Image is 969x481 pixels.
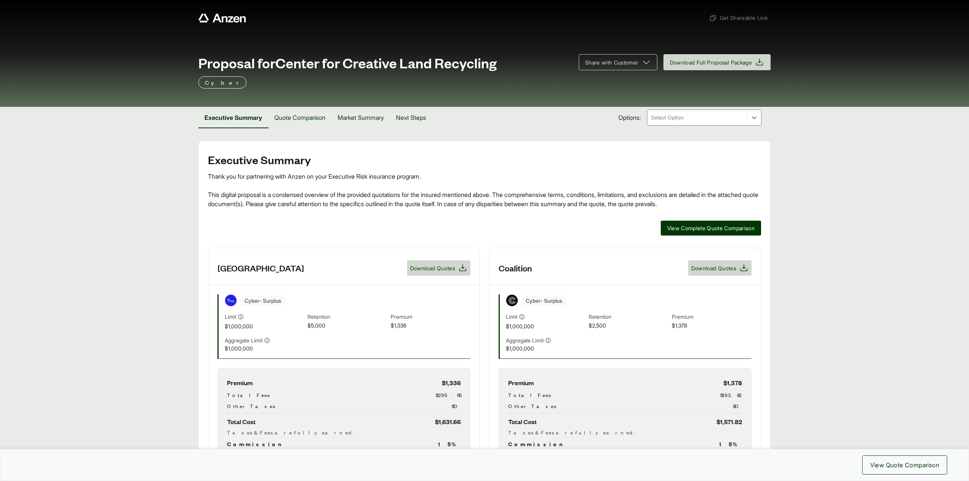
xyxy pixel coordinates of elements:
span: $2,500 [589,321,668,330]
button: Market Summary [332,107,390,128]
span: Premium [508,378,534,388]
span: $295.66 [436,391,461,399]
h3: [GEOGRAPHIC_DATA] [217,262,304,274]
span: Commission [508,439,566,449]
h2: Executive Summary [208,153,761,166]
button: Get Shareable Link [706,11,771,25]
span: Other Taxes [227,402,275,410]
span: Limit [506,313,517,321]
span: Limit [225,313,236,321]
p: Cyber [205,78,240,87]
span: Aggregate Limit [225,336,262,344]
button: Download Quotes [688,260,752,276]
img: At-Bay [225,295,237,306]
span: $1,378 [723,378,742,388]
span: Premium [227,378,253,388]
span: Download Full Proposal Package [670,58,752,66]
button: View Quote Comparison [862,455,947,475]
span: $0 [733,402,742,410]
span: Retention [307,313,387,321]
span: $1,631.66 [435,416,461,427]
button: Download Full Proposal Package [663,54,771,70]
span: $1,336 [442,378,461,388]
span: $1,000,000 [225,344,304,352]
span: $0 [452,402,461,410]
span: Total Fees [227,391,270,399]
span: $1,571.82 [716,416,742,427]
span: Download Quotes [410,264,455,272]
span: Get Shareable Link [709,14,768,22]
span: $1,378 [672,321,752,330]
a: Anzen website [198,13,246,23]
span: View Complete Quote Comparison [667,224,755,232]
img: Coalition [506,295,518,306]
span: Cyber - Surplus [521,295,567,306]
div: Taxes & Fees are fully earned. [508,428,742,436]
button: Download Quotes [407,260,470,276]
span: View Quote Comparison [870,460,939,470]
span: Proposal for Center for Creative Land Recycling [198,55,497,70]
button: View Complete Quote Comparison [661,221,761,236]
span: Total Cost [227,416,256,427]
div: Taxes & Fees are fully earned. [227,428,461,436]
span: Options: [618,113,641,122]
span: Retention [589,313,668,321]
h3: Coalition [499,262,532,274]
span: Premium [391,313,470,321]
div: Thank you for partnering with Anzen on your Executive Risk insurance program. This digital propos... [208,172,761,208]
span: Download Quotes [691,264,736,272]
span: 15 % [438,439,461,449]
span: $1,000,000 [506,344,586,352]
span: Commission [227,439,285,449]
button: Share with Customer [579,54,657,70]
button: Next Steps [390,107,432,128]
span: 15 % [719,439,742,449]
span: $1,000,000 [225,322,304,330]
span: $1,336 [391,321,470,330]
span: $5,000 [307,321,387,330]
span: Premium [672,313,752,321]
span: $193.82 [720,391,742,399]
span: Total Cost [508,416,537,427]
span: Cyber - Surplus [240,295,286,306]
button: Quote Comparison [268,107,332,128]
span: Aggregate Limit [506,336,544,344]
button: Executive Summary [198,107,268,128]
span: Other Taxes [508,402,556,410]
span: Share with Customer [585,58,639,66]
span: $1,000,000 [506,322,586,330]
span: Total Fees [508,391,551,399]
